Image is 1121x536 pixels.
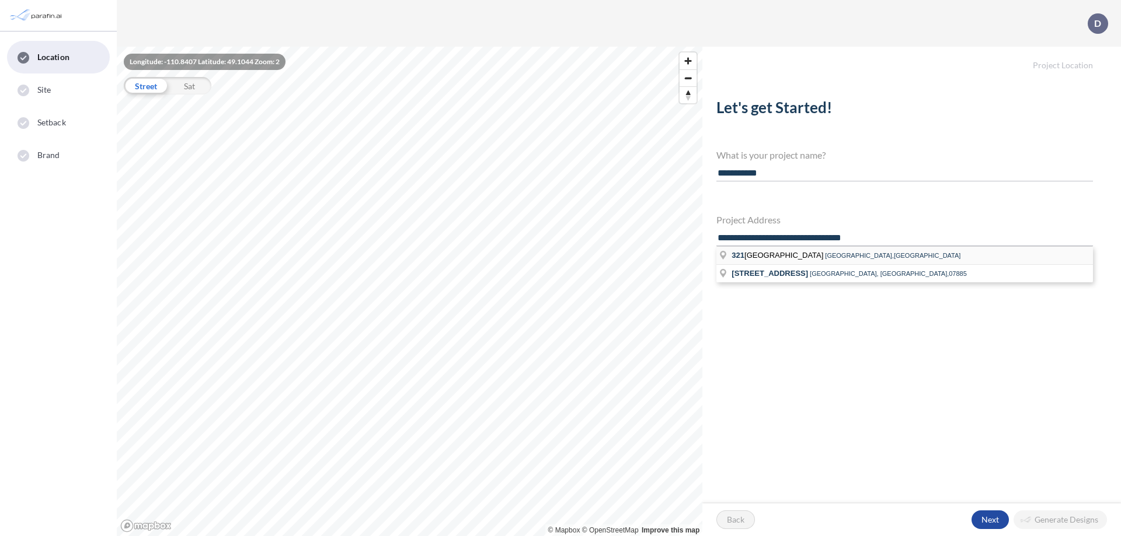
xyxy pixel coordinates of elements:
button: Zoom in [680,52,697,69]
span: Reset bearing to north [680,87,697,103]
span: Brand [37,149,60,161]
h5: Project Location [702,47,1121,71]
div: Longitude: -110.8407 Latitude: 49.1044 Zoom: 2 [124,54,286,70]
button: Zoom out [680,69,697,86]
a: Improve this map [642,526,699,534]
a: Mapbox [548,526,580,534]
span: Setback [37,117,66,128]
span: 321 [732,251,744,260]
canvas: Map [117,47,702,536]
h4: Project Address [716,214,1093,225]
span: Site [37,84,51,96]
span: [GEOGRAPHIC_DATA], [GEOGRAPHIC_DATA],07885 [810,270,967,277]
span: [GEOGRAPHIC_DATA],[GEOGRAPHIC_DATA] [825,252,960,259]
span: Location [37,51,69,63]
span: Zoom out [680,70,697,86]
span: [GEOGRAPHIC_DATA] [732,251,825,260]
span: [STREET_ADDRESS] [732,269,808,278]
div: Street [124,77,168,94]
button: Reset bearing to north [680,86,697,103]
p: D [1094,18,1101,29]
button: Next [972,510,1009,529]
div: Sat [168,77,211,94]
h4: What is your project name? [716,149,1093,160]
a: OpenStreetMap [582,526,639,534]
h2: Let's get Started! [716,99,1093,121]
img: Parafin [9,5,65,26]
a: Mapbox homepage [120,519,172,533]
p: Next [981,514,999,526]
